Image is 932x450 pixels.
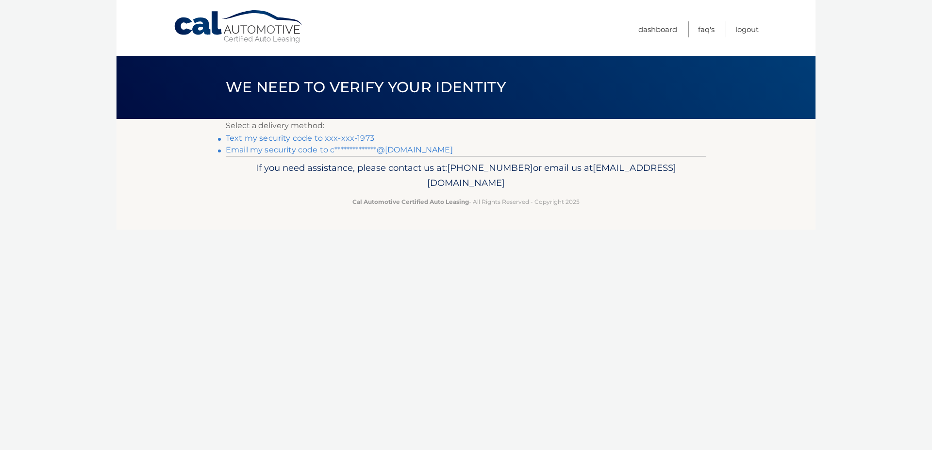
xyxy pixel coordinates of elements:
span: [PHONE_NUMBER] [447,162,533,173]
span: We need to verify your identity [226,78,506,96]
p: Select a delivery method: [226,119,706,133]
a: Dashboard [638,21,677,37]
p: - All Rights Reserved - Copyright 2025 [232,197,700,207]
a: Cal Automotive [173,10,304,44]
a: Text my security code to xxx-xxx-1973 [226,133,374,143]
p: If you need assistance, please contact us at: or email us at [232,160,700,191]
a: Logout [735,21,759,37]
strong: Cal Automotive Certified Auto Leasing [352,198,469,205]
a: FAQ's [698,21,715,37]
